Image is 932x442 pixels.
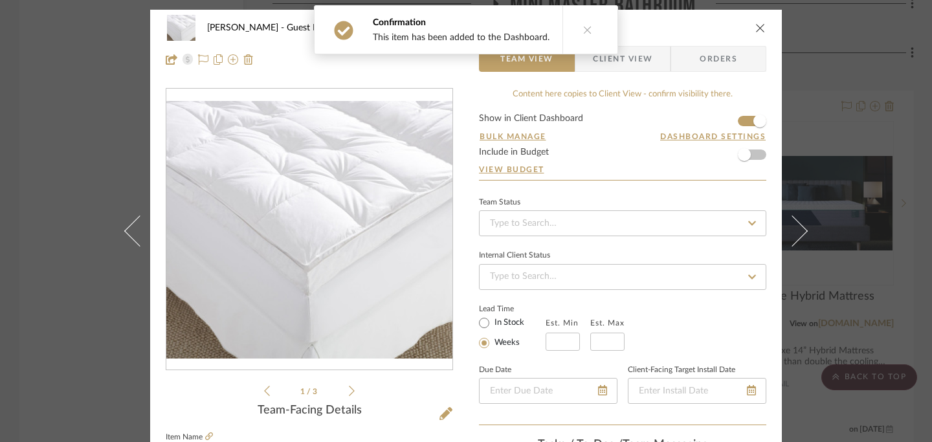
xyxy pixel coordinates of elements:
input: Type to Search… [479,210,766,236]
span: 3 [313,388,319,395]
label: Client-Facing Target Install Date [628,367,735,373]
mat-radio-group: Select item type [479,315,546,351]
span: 1 [300,388,307,395]
span: Client View [593,46,652,72]
label: Est. Max [590,318,625,327]
span: Orders [685,46,751,72]
img: 05ac287b-455a-4f93-b4e9-35993a437c59_436x436.jpg [166,101,452,359]
input: Enter Due Date [479,378,617,404]
div: 0 [166,101,452,359]
span: / [307,388,313,395]
button: close [755,22,766,34]
label: Weeks [492,337,520,349]
img: Remove from project [243,54,254,65]
label: Due Date [479,367,511,373]
div: This item has been added to the Dashboard. [373,32,549,43]
button: Dashboard Settings [660,131,766,142]
a: View Budget [479,164,766,175]
button: Bulk Manage [479,131,547,142]
label: Est. Min [546,318,579,327]
div: Team Status [479,199,520,206]
div: Content here copies to Client View - confirm visibility there. [479,88,766,101]
div: Team-Facing Details [166,404,453,418]
input: Enter Install Date [628,378,766,404]
span: Guest Bedroom [287,23,358,32]
div: Internal Client Status [479,252,550,259]
input: Type to Search… [479,264,766,290]
img: 05ac287b-455a-4f93-b4e9-35993a437c59_48x40.jpg [166,15,197,41]
span: [PERSON_NAME] [207,23,287,32]
label: Lead Time [479,303,546,315]
div: Confirmation [373,16,549,29]
label: In Stock [492,317,524,329]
